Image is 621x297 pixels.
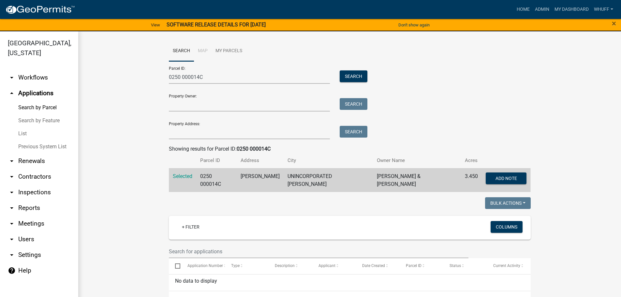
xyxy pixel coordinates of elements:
span: Date Created [362,263,385,268]
div: No data to display [169,275,531,291]
a: Admin [532,3,552,16]
i: arrow_drop_down [8,74,16,82]
a: Search [169,41,194,62]
th: Parcel ID [196,153,237,168]
i: arrow_drop_down [8,220,16,228]
i: arrow_drop_down [8,251,16,259]
datatable-header-cell: Applicant [312,258,356,274]
i: help [8,267,16,275]
datatable-header-cell: Parcel ID [400,258,443,274]
i: arrow_drop_down [8,235,16,243]
td: 3.450 [461,168,482,192]
span: Add Note [495,175,517,181]
span: Current Activity [493,263,520,268]
datatable-header-cell: Type [225,258,269,274]
a: + Filter [177,221,205,233]
datatable-header-cell: Current Activity [487,258,531,274]
input: Search for applications [169,245,469,258]
button: Columns [491,221,523,233]
th: Address [237,153,284,168]
th: Owner Name [373,153,461,168]
button: Search [340,126,367,138]
span: Applicant [318,263,335,268]
th: City [284,153,373,168]
i: arrow_drop_down [8,204,16,212]
th: Acres [461,153,482,168]
td: [PERSON_NAME] & [PERSON_NAME] [373,168,461,192]
a: View [148,20,163,30]
button: Bulk Actions [485,197,531,209]
span: × [612,19,616,28]
button: Don't show again [396,20,432,30]
datatable-header-cell: Select [169,258,181,274]
datatable-header-cell: Description [269,258,312,274]
strong: SOFTWARE RELEASE DETAILS FOR [DATE] [167,22,266,28]
button: Add Note [486,172,526,184]
td: 0250 000014C [196,168,237,192]
a: My Parcels [212,41,246,62]
span: Status [450,263,461,268]
i: arrow_drop_up [8,89,16,97]
div: Showing results for Parcel ID: [169,145,531,153]
button: Search [340,70,367,82]
a: My Dashboard [552,3,591,16]
span: Application Number [187,263,223,268]
a: Home [514,3,532,16]
i: arrow_drop_down [8,188,16,196]
td: [PERSON_NAME] [237,168,284,192]
datatable-header-cell: Status [443,258,487,274]
span: Description [275,263,295,268]
strong: 0250 000014C [237,146,271,152]
button: Search [340,98,367,110]
datatable-header-cell: Date Created [356,258,400,274]
td: UNINCORPORATED [PERSON_NAME] [284,168,373,192]
i: arrow_drop_down [8,173,16,181]
i: arrow_drop_down [8,157,16,165]
datatable-header-cell: Application Number [181,258,225,274]
span: Parcel ID [406,263,421,268]
button: Close [612,20,616,27]
a: Selected [173,173,192,179]
a: whuff [591,3,616,16]
span: Type [231,263,240,268]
